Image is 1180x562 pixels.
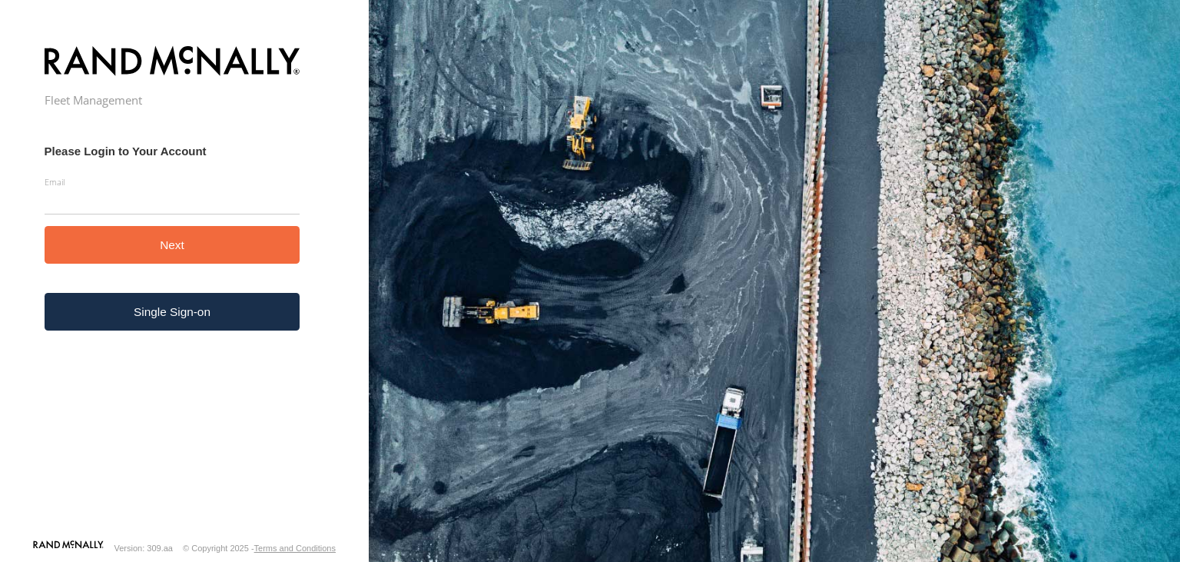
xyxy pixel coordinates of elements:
h3: Please Login to Your Account [45,145,300,158]
label: Email [45,176,300,188]
button: Next [45,226,300,264]
img: STAGING [45,43,300,82]
div: Version: 309.aa [114,544,173,553]
a: Terms and Conditions [254,544,336,553]
h2: Fleet Management [45,92,300,108]
div: © Copyright 2025 - [183,544,336,553]
a: Visit our Website [33,540,104,556]
a: Single Sign-on [45,293,300,331]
